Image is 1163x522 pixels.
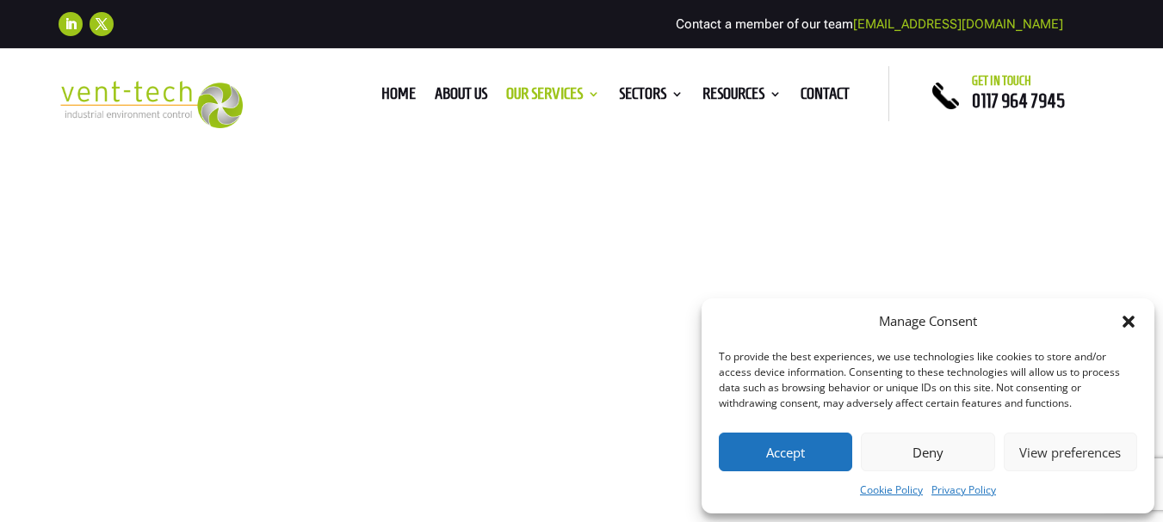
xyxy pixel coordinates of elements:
a: Follow on X [90,12,114,36]
span: Get in touch [972,74,1031,88]
a: 0117 964 7945 [972,90,1065,111]
a: [EMAIL_ADDRESS][DOMAIN_NAME] [853,16,1063,32]
button: Accept [719,433,852,471]
a: Home [381,88,416,107]
a: Sectors [619,88,684,107]
div: Manage Consent [879,311,977,332]
button: Deny [861,433,994,471]
a: About us [435,88,487,107]
a: Privacy Policy [931,480,996,501]
div: Close dialog [1120,313,1137,330]
div: To provide the best experiences, we use technologies like cookies to store and/or access device i... [719,349,1135,411]
img: 2023-09-27T08_35_16.549ZVENT-TECH---Clear-background [59,81,243,128]
a: Cookie Policy [860,480,923,501]
a: Resources [702,88,782,107]
button: View preferences [1004,433,1137,471]
a: Contact [801,88,850,107]
span: Contact a member of our team [676,16,1063,32]
a: Our Services [506,88,600,107]
a: Follow on LinkedIn [59,12,83,36]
